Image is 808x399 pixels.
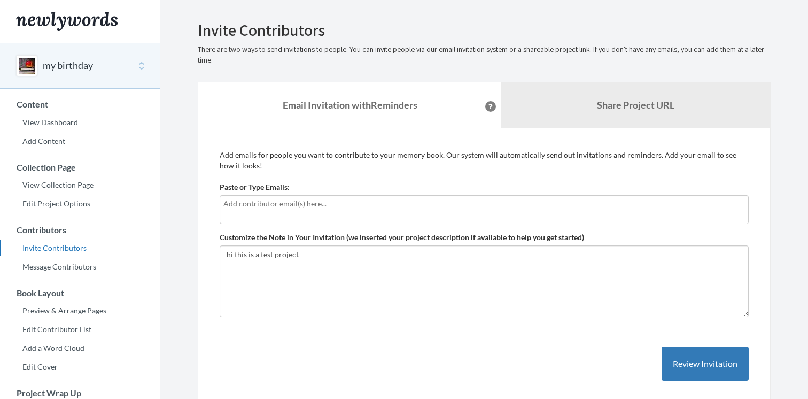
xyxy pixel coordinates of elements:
[220,150,749,171] p: Add emails for people you want to contribute to your memory book. Our system will automatically s...
[662,347,749,381] button: Review Invitation
[1,288,160,298] h3: Book Layout
[1,99,160,109] h3: Content
[220,245,749,317] textarea: hi this is a test project
[220,232,584,243] label: Customize the Note in Your Invitation (we inserted your project description if available to help ...
[198,21,771,39] h2: Invite Contributors
[597,99,674,111] b: Share Project URL
[1,225,160,235] h3: Contributors
[223,198,745,210] input: Add contributor email(s) here...
[283,99,417,111] strong: Email Invitation with Reminders
[1,388,160,398] h3: Project Wrap Up
[43,59,93,73] button: my birthday
[220,182,290,193] label: Paste or Type Emails:
[16,12,118,31] img: Newlywords logo
[198,44,771,66] p: There are two ways to send invitations to people. You can invite people via our email invitation ...
[1,163,160,172] h3: Collection Page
